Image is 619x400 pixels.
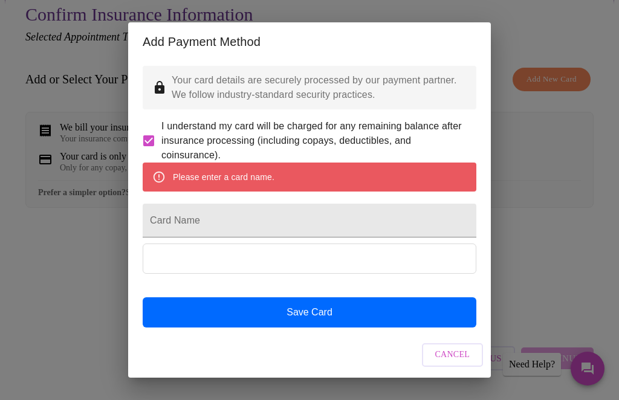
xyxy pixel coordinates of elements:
[143,297,476,327] button: Save Card
[161,119,467,163] span: I understand my card will be charged for any remaining balance after insurance processing (includ...
[143,32,476,51] h2: Add Payment Method
[422,343,484,367] button: Cancel
[172,73,467,102] p: Your card details are securely processed by our payment partner. We follow industry-standard secu...
[143,244,476,273] iframe: Secure Credit Card Form
[435,347,470,363] span: Cancel
[173,166,274,188] div: Please enter a card name.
